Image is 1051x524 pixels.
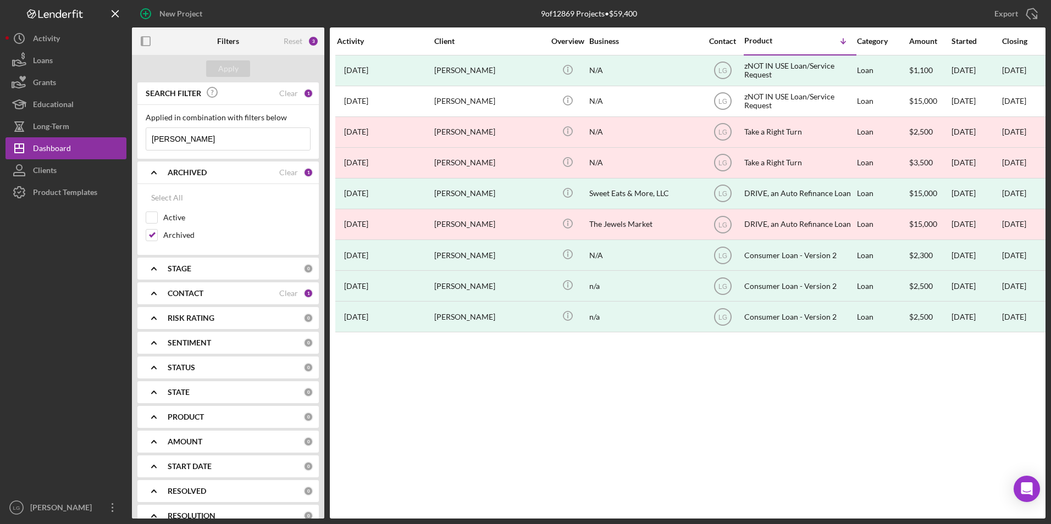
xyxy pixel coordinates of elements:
div: Loan [857,271,908,300]
div: [DATE] [952,210,1001,239]
div: N/A [589,56,699,85]
div: 0 [303,412,313,422]
div: Grants [33,71,56,96]
b: RISK RATING [168,314,214,322]
time: 2025-04-08 18:38 [344,220,368,228]
div: Consumer Loan - Version 2 [744,271,854,300]
time: 2023-05-04 16:13 [344,66,368,75]
div: [PERSON_NAME] [434,118,544,147]
div: Applied in combination with filters below [146,113,311,122]
div: n/a [589,302,699,331]
b: STATUS [168,363,195,372]
div: Sweet Eats & More, LLC [589,179,699,208]
b: AMOUNT [168,437,202,446]
time: 2023-11-01 13:47 [344,251,368,260]
b: RESOLVED [168,487,206,495]
div: Long-Term [33,115,69,140]
div: Client [434,37,544,46]
button: Apply [206,60,250,77]
div: Loan [857,241,908,270]
div: 0 [303,264,313,274]
div: Dashboard [33,137,71,162]
b: SENTIMENT [168,338,211,347]
div: [DATE] [1002,282,1026,291]
label: Active [163,212,311,223]
div: Take a Right Turn [744,148,854,177]
div: [PERSON_NAME] [27,497,99,521]
div: [DATE] [1002,189,1026,198]
div: 1 [303,288,313,298]
b: ARCHIVED [168,168,207,177]
div: Loan [857,210,908,239]
div: The Jewels Market [589,210,699,239]
div: 0 [303,486,313,496]
div: DRIVE, an Auto Refinance Loan [744,210,854,239]
div: N/A [589,241,699,270]
div: $15,000 [909,210,950,239]
a: Loans [5,49,126,71]
text: LG [13,505,20,511]
div: [PERSON_NAME] [434,271,544,300]
div: [PERSON_NAME] [434,148,544,177]
text: LG [718,129,727,136]
div: Contact [702,37,743,46]
a: Dashboard [5,137,126,159]
div: N/A [589,118,699,147]
button: Activity [5,27,126,49]
div: Loan [857,118,908,147]
button: Grants [5,71,126,93]
div: [DATE] [1002,251,1026,260]
div: [DATE] [952,148,1001,177]
div: Activity [337,37,433,46]
div: New Project [159,3,202,25]
div: 0 [303,511,313,521]
div: Take a Right Turn [744,118,854,147]
div: Reset [284,37,302,46]
b: RESOLUTION [168,511,215,520]
text: LG [718,313,727,321]
div: Started [952,37,1001,46]
div: [PERSON_NAME] [434,56,544,85]
button: New Project [132,3,213,25]
div: 0 [303,338,313,348]
div: Category [857,37,908,46]
div: Educational [33,93,74,118]
div: [DATE] [952,241,1001,270]
time: 2025-01-30 13:21 [344,127,368,136]
text: LG [718,98,727,105]
div: [DATE] [952,271,1001,300]
text: LG [718,282,727,290]
button: Long-Term [5,115,126,137]
time: 2025-01-30 15:10 [344,158,368,167]
time: [DATE] [1002,158,1026,167]
div: Select All [151,187,183,209]
time: [DATE] [1002,219,1026,228]
div: $3,500 [909,148,950,177]
time: 2024-04-12 11:11 [344,282,368,291]
button: Export [983,3,1046,25]
div: zNOT IN USE Loan/Service Request [744,87,854,116]
b: PRODUCT [168,412,204,421]
div: 9 of 12869 Projects • $59,400 [541,9,637,18]
div: Consumer Loan - Version 2 [744,241,854,270]
button: Select All [146,187,189,209]
div: [PERSON_NAME] [434,241,544,270]
button: Product Templates [5,181,126,203]
button: Educational [5,93,126,115]
div: Activity [33,27,60,52]
div: Export [994,3,1018,25]
div: 0 [303,437,313,447]
div: Product [744,36,799,45]
div: $2,500 [909,118,950,147]
div: N/A [589,148,699,177]
div: [DATE] [952,179,1001,208]
div: 0 [303,461,313,471]
div: Clear [279,289,298,298]
time: 2024-03-18 00:17 [344,97,368,105]
b: CONTACT [168,289,203,298]
div: 0 [303,387,313,397]
div: Overview [547,37,588,46]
